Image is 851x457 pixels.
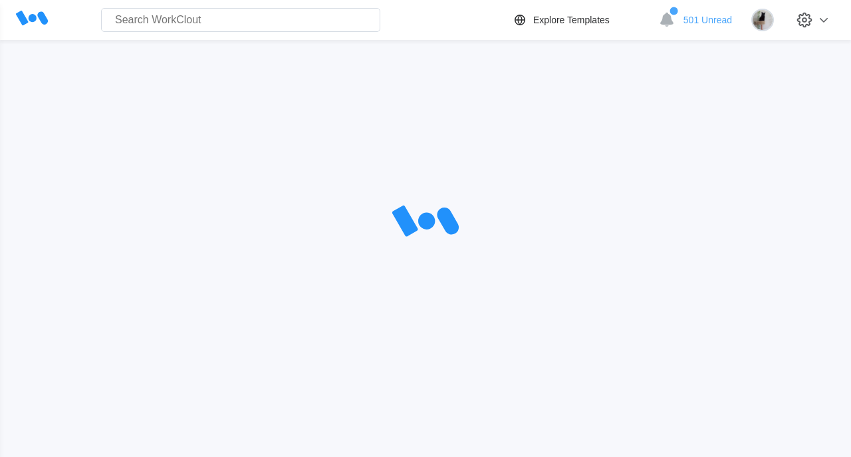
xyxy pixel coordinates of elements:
[101,8,380,32] input: Search WorkClout
[751,9,774,31] img: stormageddon_tree.jpg
[683,15,732,25] span: 501 Unread
[533,15,610,25] div: Explore Templates
[512,12,652,28] a: Explore Templates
